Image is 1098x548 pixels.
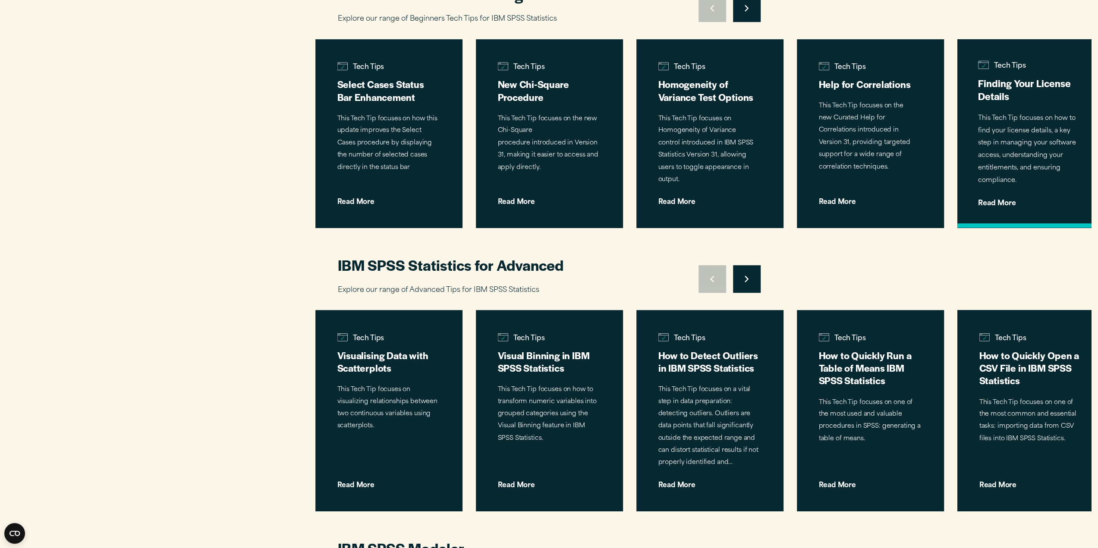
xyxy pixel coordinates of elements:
span: Read More [978,193,1083,207]
p: This Tech Tip focuses on a vital step in data preparation: detecting outliers. Outliers are data ... [658,384,761,469]
a: negative data-computer browser-loading positive data-computer browser-loadingTech Tips How to Qui... [797,310,944,511]
span: Tech Tips [337,62,440,76]
img: negative data-computer browser-loading [818,61,829,72]
img: negative data-computer browser-loading [658,61,669,72]
span: Read More [658,475,761,489]
span: Tech Tips [497,332,601,347]
span: Read More [658,192,761,205]
h3: Homogeneity of Variance Test Options [658,78,761,103]
img: negative data-computer browser-loading [978,59,989,70]
span: Read More [337,192,440,205]
span: Tech Tips [978,60,1083,75]
span: Tech Tips [818,62,922,76]
span: Read More [979,475,1082,489]
a: negative data-computer browser-loading positive data-computer browser-loadingTech Tips Visualisin... [315,310,462,511]
button: Move to next slide [733,265,761,293]
p: Explore our range of Advanced Tips for IBM SPSS Statistics [338,284,640,297]
a: negative data-computer browser-loading positive data-computer browser-loadingTech Tips Select Cas... [315,39,462,228]
a: negative data-computer browser-loading positive data-computer browser-loadingTech Tips New Chi-Sq... [476,39,623,228]
button: Open CMP widget [4,523,25,544]
img: negative data-computer browser-loading [497,332,508,343]
span: Tech Tips [658,62,761,76]
h3: How to Quickly Run a Table of Means IBM SPSS Statistics [818,349,922,387]
a: negative data-computer browser-loading positive data-computer browser-loadingTech Tips How to Det... [636,310,783,511]
img: negative data-computer browser-loading [818,332,829,343]
p: This Tech Tip focuses on one of the most used and valuable procedures in SPSS: generating a table... [818,397,922,445]
span: Tech Tips [979,332,1082,347]
svg: Right pointing chevron [745,276,749,282]
h3: How to Detect Outliers in IBM SPSS Statistics [658,349,761,374]
h3: Finding Your License Details [978,77,1083,103]
h3: Visual Binning in IBM SPSS Statistics [497,349,601,374]
span: Read More [818,475,922,489]
p: This Tech Tip focuses on how to find your license details, a key step in managing your software a... [978,113,1083,187]
p: This Tech Tip focuses on the new Chi-Square procedure introduced in Version 31, making it easier ... [497,113,601,174]
img: negative data-computer browser-loading [658,332,669,343]
span: Read More [497,475,601,489]
a: negative data-computer browser-loading positive data-computer browser-loadingTech Tips Visual Bin... [476,310,623,511]
p: This Tech Tip focuses on visualizing relationships between two continuous variables using scatter... [337,384,440,432]
h3: New Chi-Square Procedure [497,78,601,103]
span: Read More [337,475,440,489]
p: This Tech Tip focuses on the new Curated Help for Correlations introduced in Version 31, providin... [818,100,922,173]
p: This Tech Tip focuses on one of the most common and essential tasks: importing data from CSV file... [979,397,1082,445]
img: negative data-computer browser-loading [979,332,990,343]
h3: How to Quickly Open a CSV File in IBM SPSS Statistics [979,349,1082,387]
span: Tech Tips [658,332,761,347]
h3: Select Cases Status Bar Enhancement [337,78,440,103]
h3: Visualising Data with Scatterplots [337,349,440,374]
span: Tech Tips [497,62,601,76]
p: Explore our range of Beginners Tech Tips for IBM SPSS Statistics [338,13,640,25]
p: This Tech Tip focuses on how to transform numeric variables into grouped categories using the Vis... [497,384,601,445]
span: Tech Tips [818,332,922,347]
a: negative data-computer browser-loading positive data-computer browser-loadingTech Tips Help for C... [797,39,944,228]
p: This Tech Tip focuses on how this update improves the Select Cases procedure by displaying the nu... [337,113,440,174]
span: Read More [818,192,922,205]
img: negative data-computer browser-loading [337,332,348,343]
h2: IBM SPSS Statistics for Advanced [338,255,640,275]
svg: Right pointing chevron [745,5,749,12]
span: Read More [497,192,601,205]
p: This Tech Tip focuses on Homogeneity of Variance control introduced in IBM SPSS Statistics Versio... [658,113,761,186]
img: negative data-computer browser-loading [497,61,508,72]
h3: Help for Correlations [818,78,922,90]
span: Tech Tips [337,332,440,347]
a: negative data-computer browser-loading positive data-computer browser-loadingTech Tips Homogeneit... [636,39,783,228]
img: negative data-computer browser-loading [337,61,348,72]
